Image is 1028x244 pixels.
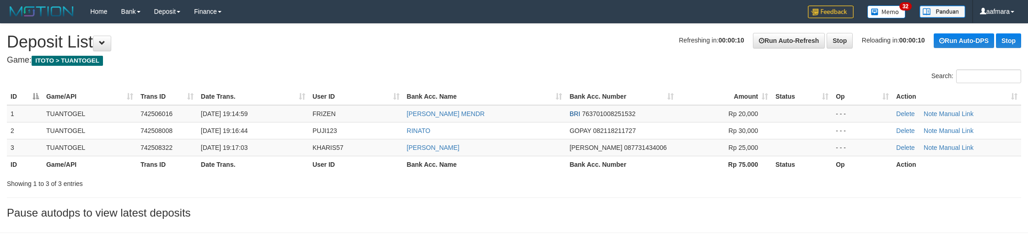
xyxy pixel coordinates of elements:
[896,127,914,134] a: Delete
[677,88,772,105] th: Amount: activate to sort column ascending
[407,110,485,117] a: [PERSON_NAME] MENDR
[772,88,832,105] th: Status: activate to sort column ascending
[313,127,337,134] span: PUJI123
[407,127,431,134] a: RINATO
[899,2,912,11] span: 32
[582,110,636,117] span: Copy 763701008251532 to clipboard
[7,56,1021,65] h4: Game:
[808,5,854,18] img: Feedback.jpg
[7,156,43,173] th: ID
[313,144,344,151] span: KHARIS57
[403,156,566,173] th: Bank Acc. Name
[832,156,893,173] th: Op
[141,127,173,134] span: 742508008
[407,144,460,151] a: [PERSON_NAME]
[772,156,832,173] th: Status
[309,88,403,105] th: User ID: activate to sort column ascending
[7,5,76,18] img: MOTION_logo.png
[931,69,1021,83] label: Search:
[43,122,137,139] td: TUANTOGEL
[32,56,103,66] span: ITOTO > TUANTOGEL
[43,139,137,156] td: TUANTOGEL
[956,69,1021,83] input: Search:
[141,110,173,117] span: 742506016
[753,33,825,48] a: Run Auto-Refresh
[569,110,580,117] span: BRI
[7,33,1021,51] h1: Deposit List
[939,110,974,117] a: Manual Link
[996,33,1021,48] a: Stop
[899,37,925,44] strong: 00:00:10
[593,127,636,134] span: Copy 082118211727 to clipboard
[566,88,677,105] th: Bank Acc. Number: activate to sort column ascending
[569,127,591,134] span: GOPAY
[7,139,43,156] td: 3
[137,156,197,173] th: Trans ID
[313,110,336,117] span: FRIZEN
[924,127,937,134] a: Note
[896,110,914,117] a: Delete
[729,127,758,134] span: Rp 30,000
[677,156,772,173] th: Rp 75.000
[43,105,137,122] td: TUANTOGEL
[403,88,566,105] th: Bank Acc. Name: activate to sort column ascending
[729,144,758,151] span: Rp 25,000
[7,105,43,122] td: 1
[7,122,43,139] td: 2
[197,88,309,105] th: Date Trans.: activate to sort column ascending
[7,207,1021,219] h3: Pause autodps to view latest deposits
[43,88,137,105] th: Game/API: activate to sort column ascending
[7,88,43,105] th: ID: activate to sort column descending
[832,122,893,139] td: - - -
[867,5,906,18] img: Button%20Memo.svg
[934,33,994,48] a: Run Auto-DPS
[141,144,173,151] span: 742508322
[893,156,1021,173] th: Action
[43,156,137,173] th: Game/API
[7,175,422,188] div: Showing 1 to 3 of 3 entries
[827,33,853,48] a: Stop
[729,110,758,117] span: Rp 20,000
[862,37,925,44] span: Reloading in:
[569,144,622,151] span: [PERSON_NAME]
[566,156,677,173] th: Bank Acc. Number
[920,5,965,18] img: panduan.png
[832,139,893,156] td: - - -
[679,37,744,44] span: Refreshing in:
[939,127,974,134] a: Manual Link
[309,156,403,173] th: User ID
[924,144,937,151] a: Note
[197,156,309,173] th: Date Trans.
[893,88,1021,105] th: Action: activate to sort column ascending
[832,105,893,122] td: - - -
[719,37,744,44] strong: 00:00:10
[201,110,248,117] span: [DATE] 19:14:59
[624,144,666,151] span: Copy 087731434006 to clipboard
[924,110,937,117] a: Note
[137,88,197,105] th: Trans ID: activate to sort column ascending
[939,144,974,151] a: Manual Link
[896,144,914,151] a: Delete
[832,88,893,105] th: Op: activate to sort column ascending
[201,144,248,151] span: [DATE] 19:17:03
[201,127,248,134] span: [DATE] 19:16:44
